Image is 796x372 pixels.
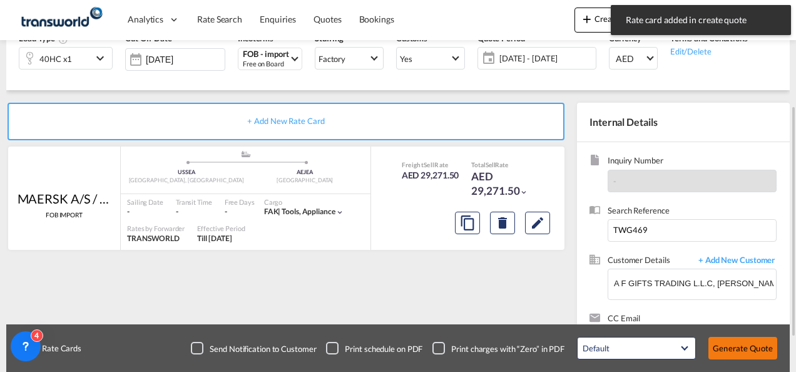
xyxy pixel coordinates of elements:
[519,188,528,197] md-icon: icon-chevron-down
[314,14,341,24] span: Quotes
[402,169,459,182] div: AED 29,271.50
[608,155,777,169] span: Inquiry Number
[210,343,316,354] div: Send Notification to Customer
[345,343,422,354] div: Print schedule on PDF
[243,49,289,59] div: FOB - import
[278,207,280,216] span: |
[583,343,609,353] div: Default
[608,254,692,269] span: Customer Details
[609,47,658,70] md-select: Select Currency: د.إ AEDUnited Arab Emirates Dirham
[608,219,777,242] input: Enter search reference
[400,54,412,64] div: Yes
[197,224,245,233] div: Effective Period
[692,254,777,269] span: + Add New Customer
[622,14,780,26] span: Rate card added in create quote
[127,234,185,244] div: TRANSWORLD
[496,49,596,67] span: [DATE] - [DATE]
[402,160,459,169] div: Freight Rate
[455,212,480,234] button: Copy
[246,177,365,185] div: [GEOGRAPHIC_DATA]
[39,50,72,68] div: 40HC x1
[451,343,564,354] div: Print charges with “Zero” in PDF
[315,47,384,70] md-select: Select Stuffing: Factory
[264,207,282,216] span: FAK
[238,48,302,70] md-select: Select Incoterms: FOB - import Free on Board
[176,207,212,217] div: -
[424,161,434,168] span: Sell
[238,151,253,157] md-icon: assets/icons/custom/ship-fill.svg
[264,197,344,207] div: Cargo
[197,234,232,243] span: Till [DATE]
[616,53,645,65] span: AED
[613,176,616,186] span: -
[225,207,227,217] div: -
[243,59,289,68] div: Free on Board
[127,197,163,207] div: Sailing Date
[146,54,225,65] input: Select
[127,224,185,233] div: Rates by Forwarder
[197,234,232,244] div: Till 31 Oct 2025
[36,343,81,354] span: Rate Cards
[326,342,422,354] md-checkbox: Checkbox No Ink
[260,14,296,24] span: Enquiries
[128,13,163,26] span: Analytics
[359,14,394,24] span: Bookings
[608,205,777,219] span: Search Reference
[708,337,777,359] button: Generate Quote
[608,313,777,327] span: CC Email
[247,116,324,126] span: + Add New Rate Card
[579,11,594,26] md-icon: icon-plus 400-fg
[46,210,83,219] span: FOB IMPORT
[191,342,316,354] md-checkbox: Checkbox No Ink
[8,103,564,140] div: + Add New Rate Card
[471,160,534,169] div: Total Rate
[478,51,493,66] md-icon: icon-calendar
[499,53,593,64] span: [DATE] - [DATE]
[319,54,345,64] div: Factory
[264,207,335,217] div: tools, appliance
[93,51,111,66] md-icon: icon-chevron-down
[432,342,564,354] md-checkbox: Checkbox No Ink
[197,14,242,24] span: Rate Search
[176,197,212,207] div: Transit Time
[19,6,103,34] img: f753ae806dec11f0841701cdfdf085c0.png
[335,208,344,217] md-icon: icon-chevron-down
[577,103,790,142] div: Internal Details
[614,269,776,297] input: Enter Customer Details
[225,197,255,207] div: Free Days
[460,215,475,230] md-icon: assets/icons/custom/copyQuote.svg
[574,8,649,33] button: icon-plus 400-fgCreate Quote
[19,47,113,70] div: 40HC x1icon-chevron-down
[471,169,534,199] div: AED 29,271.50
[127,207,163,217] div: -
[486,161,496,168] span: Sell
[396,47,465,70] md-select: Select Customs: Yes
[18,190,111,207] div: MAERSK A/S / TDWC-DUBAI
[246,168,365,177] div: AEJEA
[670,44,748,57] div: Edit/Delete
[127,234,180,243] span: TRANSWORLD
[525,212,550,234] button: Edit
[127,177,246,185] div: [GEOGRAPHIC_DATA], [GEOGRAPHIC_DATA]
[490,212,515,234] button: Delete
[127,168,246,177] div: USSEA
